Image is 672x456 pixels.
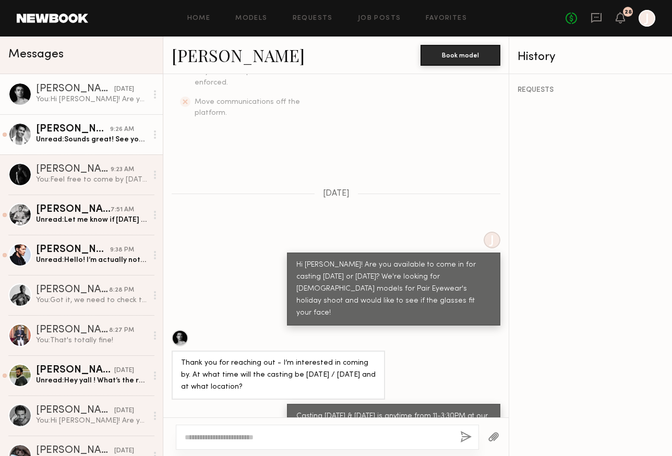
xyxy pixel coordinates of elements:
div: Hi [PERSON_NAME]! Are you available to come in for casting [DATE] or [DATE]? We're looking for [D... [296,259,491,319]
button: Book model [421,45,500,66]
div: You: Got it, we need to check the fit of the glasses before shooting so maybe we can have you com... [36,295,147,305]
div: [PERSON_NAME] [36,245,110,255]
span: Move communications off the platform. [195,99,300,116]
div: 9:26 AM [110,125,134,135]
div: [PERSON_NAME] [36,205,111,215]
a: Job Posts [358,15,401,22]
div: [DATE] [114,366,134,376]
div: Unread: Hello! I’m actually not in [GEOGRAPHIC_DATA] rn. I’m currently going back to school in [G... [36,255,147,265]
div: [PERSON_NAME] [36,325,109,335]
div: History [518,51,664,63]
div: 8:27 PM [109,326,134,335]
a: J [639,10,655,27]
div: You: Hi [PERSON_NAME]! Are you available to come in for casting [DATE] or [DATE]? We're looking f... [36,94,147,104]
div: Unread: Let me know if [DATE] might be an option to come by. Thank you. [36,215,147,225]
div: [PERSON_NAME] [36,405,114,416]
a: Home [187,15,211,22]
div: You: Feel free to come by [DATE] anytime between 11-5 [36,175,147,185]
a: Book model [421,50,500,59]
div: 8:28 PM [109,285,134,295]
div: Casting [DATE] & [DATE] is anytime from 11-3:30PM at our office [STREET_ADDRESS] Floor! [296,411,491,435]
a: Requests [293,15,333,22]
div: [DATE] [114,446,134,456]
a: Favorites [426,15,467,22]
div: 7:51 AM [111,205,134,215]
div: [PERSON_NAME] [36,446,114,456]
div: [PERSON_NAME] [36,124,110,135]
div: [DATE] [114,85,134,94]
div: Thank you for reaching out - I’m interested in coming by. At what time will the casting be [DATE]... [181,357,376,393]
div: Unread: Sounds great! See you later!! [36,135,147,145]
div: You: Hi [PERSON_NAME]! Are you available to come in for casting [DATE] or [DATE]? We're looking f... [36,416,147,426]
a: Models [235,15,267,22]
div: [PERSON_NAME] [36,365,114,376]
div: You: That's totally fine! [36,335,147,345]
div: [PERSON_NAME] [36,164,111,175]
div: [PERSON_NAME] [36,84,114,94]
span: Messages [8,49,64,61]
div: Unread: Hey yall ! What’s the rate ? Would consider being in the city as I moved upstate [36,376,147,386]
div: [PERSON_NAME] [36,285,109,295]
div: 28 [625,9,632,15]
div: [DATE] [114,406,134,416]
div: 9:23 AM [111,165,134,175]
div: REQUESTS [518,87,664,94]
a: [PERSON_NAME] [172,44,305,66]
div: 9:38 PM [110,245,134,255]
span: [DATE] [323,189,350,198]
